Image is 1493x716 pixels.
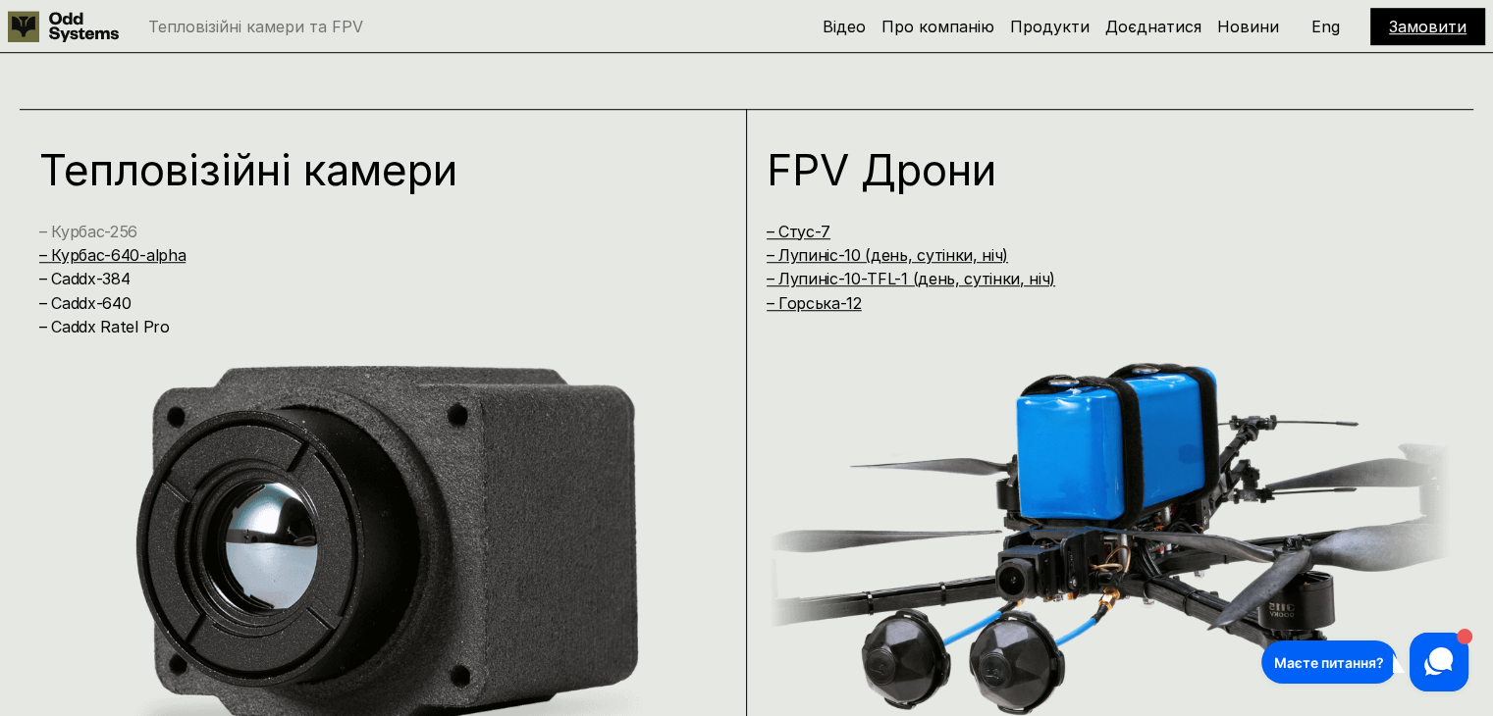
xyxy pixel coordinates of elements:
[767,293,862,313] a: – Горська-12
[1010,17,1090,36] a: Продукти
[1389,17,1466,36] a: Замовити
[39,269,130,288] a: – Caddx-384
[767,222,830,241] a: – Стус-7
[767,269,1056,288] a: – Лупиніс-10-TFL-1 (день, сутінки, ніч)
[1311,19,1340,34] p: Eng
[823,17,866,36] a: Відео
[1105,17,1201,36] a: Доєднатися
[1217,17,1279,36] a: Новини
[39,293,131,313] a: – Caddx-640
[39,245,186,265] a: – Курбас-640-alpha
[39,222,137,241] a: – Курбас-256
[1256,628,1473,696] iframe: HelpCrunch
[39,317,170,336] a: – Caddx Ratel Pro
[148,19,363,34] p: Тепловізійні камери та FPV
[39,148,685,191] h1: Тепловізійні камери
[881,17,994,36] a: Про компанію
[767,245,1008,265] a: – Лупиніс-10 (день, сутінки, ніч)
[767,148,1413,191] h1: FPV Дрони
